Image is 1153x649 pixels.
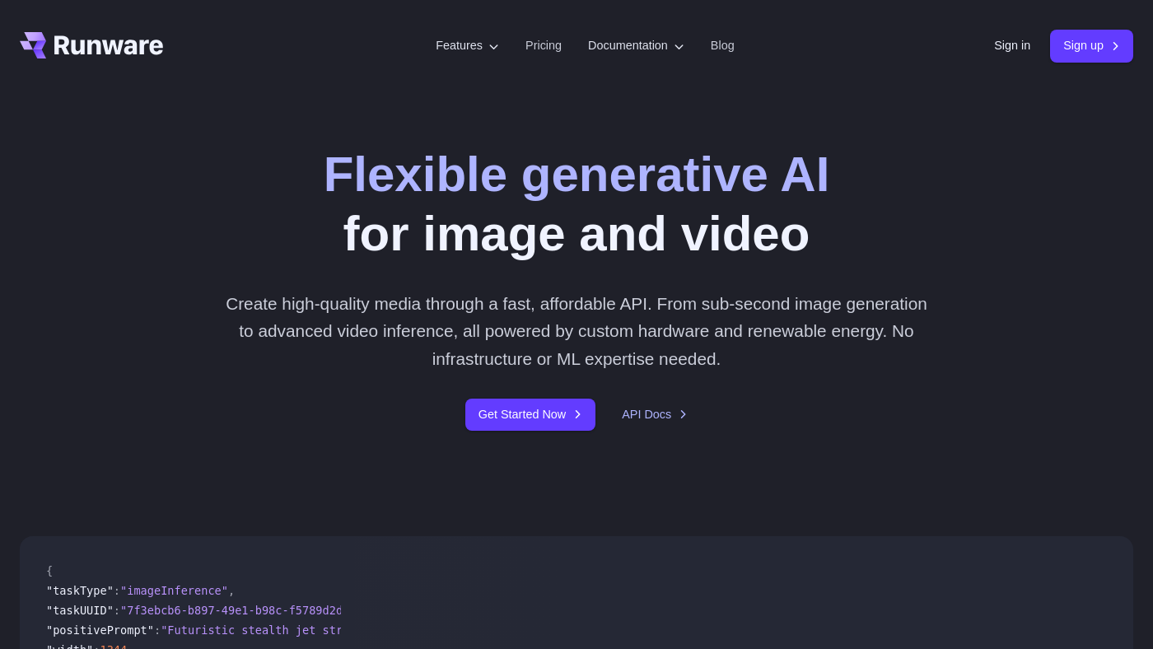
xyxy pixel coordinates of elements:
a: Go to / [20,32,163,58]
a: Blog [711,36,735,55]
a: API Docs [622,405,688,424]
label: Documentation [588,36,684,55]
span: "Futuristic stealth jet streaking through a neon-lit cityscape with glowing purple exhaust" [161,623,774,637]
span: { [46,564,53,577]
span: "taskType" [46,584,114,597]
h1: for image and video [324,145,830,264]
strong: Flexible generative AI [324,147,830,202]
a: Pricing [525,36,562,55]
span: "positivePrompt" [46,623,154,637]
a: Sign in [994,36,1030,55]
span: , [228,584,235,597]
span: : [114,604,120,617]
label: Features [436,36,499,55]
a: Get Started Now [465,399,595,431]
span: "7f3ebcb6-b897-49e1-b98c-f5789d2d40d7" [120,604,376,617]
span: "taskUUID" [46,604,114,617]
a: Sign up [1050,30,1133,62]
span: "imageInference" [120,584,228,597]
span: : [154,623,161,637]
span: : [114,584,120,597]
p: Create high-quality media through a fast, affordable API. From sub-second image generation to adv... [220,290,932,372]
